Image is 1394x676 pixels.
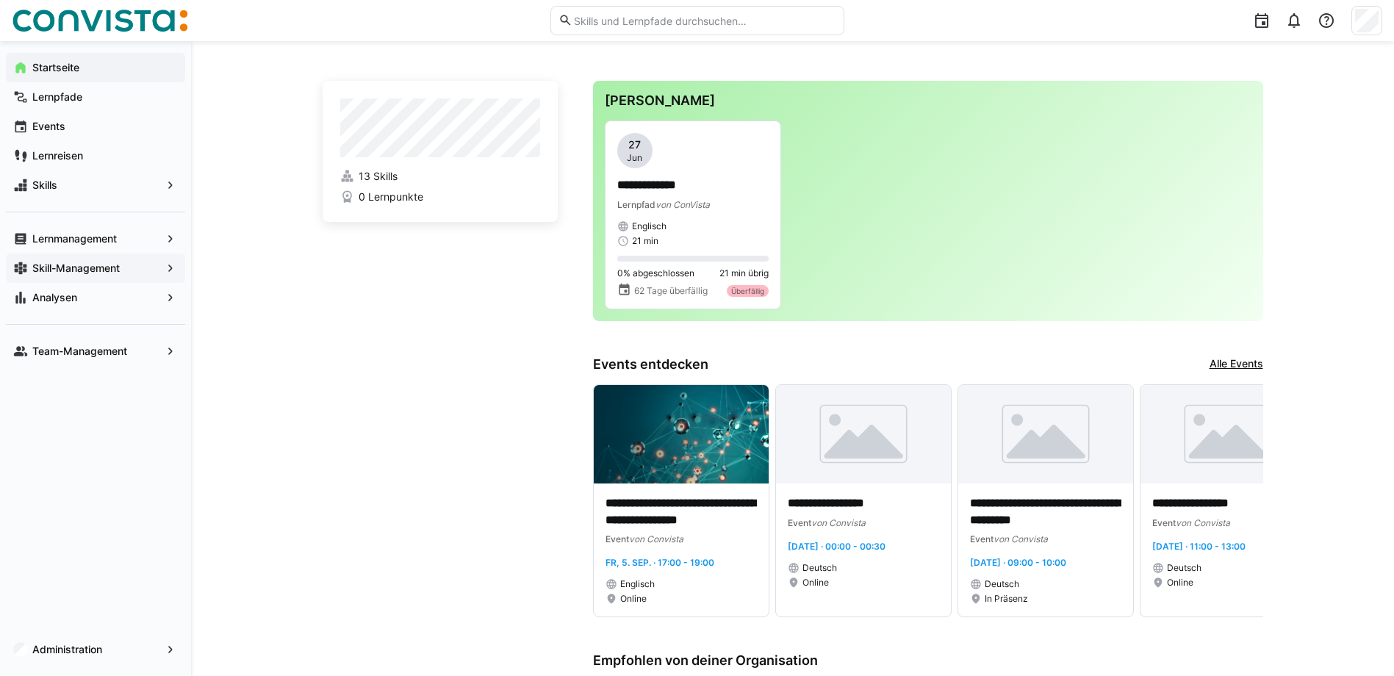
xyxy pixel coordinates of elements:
[620,578,655,590] span: Englisch
[593,652,1263,669] h3: Empfohlen von deiner Organisation
[802,577,829,589] span: Online
[632,235,658,247] span: 21 min
[985,578,1019,590] span: Deutsch
[811,517,866,528] span: von Convista
[958,385,1133,483] img: image
[802,562,837,574] span: Deutsch
[1167,577,1193,589] span: Online
[1176,517,1230,528] span: von Convista
[627,152,642,164] span: Jun
[629,533,683,544] span: von Convista
[1210,356,1263,373] a: Alle Events
[632,220,667,232] span: Englisch
[606,557,714,568] span: Fr, 5. Sep. · 17:00 - 19:00
[1152,541,1246,552] span: [DATE] · 11:00 - 13:00
[617,267,694,279] span: 0% abgeschlossen
[359,190,423,204] span: 0 Lernpunkte
[788,541,885,552] span: [DATE] · 00:00 - 00:30
[994,533,1048,544] span: von Convista
[634,285,708,297] span: 62 Tage überfällig
[719,267,769,279] span: 21 min übrig
[1140,385,1315,483] img: image
[340,169,540,184] a: 13 Skills
[594,385,769,483] img: image
[605,93,1251,109] h3: [PERSON_NAME]
[1152,517,1176,528] span: Event
[593,356,708,373] h3: Events entdecken
[727,285,769,297] div: Überfällig
[970,557,1066,568] span: [DATE] · 09:00 - 10:00
[1167,562,1201,574] span: Deutsch
[606,533,629,544] span: Event
[572,14,836,27] input: Skills und Lernpfade durchsuchen…
[359,169,398,184] span: 13 Skills
[776,385,951,483] img: image
[788,517,811,528] span: Event
[970,533,994,544] span: Event
[985,593,1028,605] span: In Präsenz
[655,199,710,210] span: von ConVista
[628,137,641,152] span: 27
[620,593,647,605] span: Online
[617,199,655,210] span: Lernpfad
